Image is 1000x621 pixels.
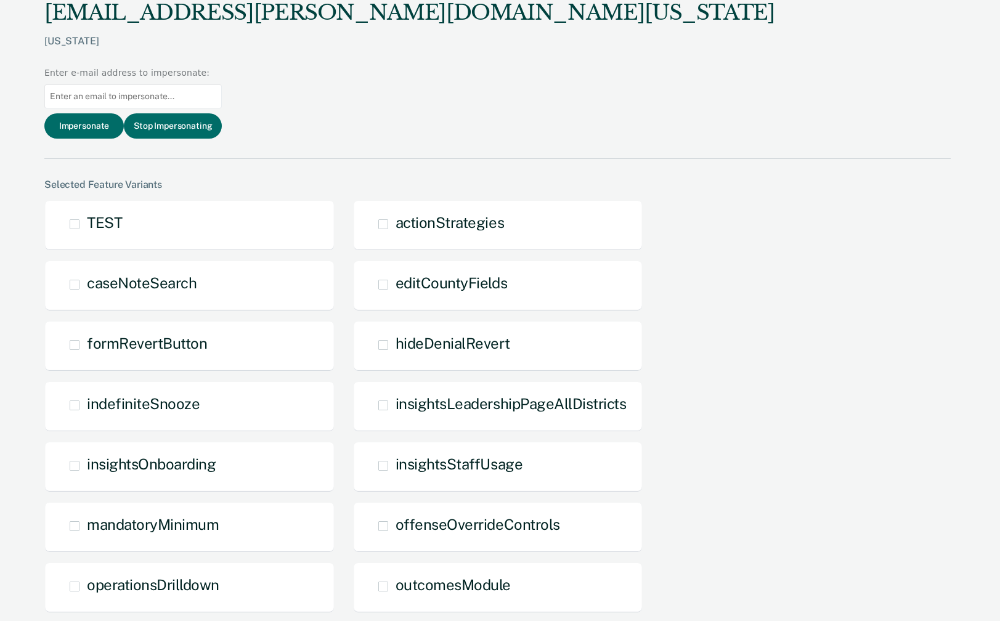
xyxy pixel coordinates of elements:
div: Enter e-mail address to impersonate: [44,67,222,79]
span: outcomesModule [396,576,511,593]
button: Stop Impersonating [124,113,222,139]
span: formRevertButton [87,335,207,352]
span: actionStrategies [396,214,504,231]
button: Impersonate [44,113,124,139]
span: operationsDrilldown [87,576,219,593]
span: insightsLeadershipPageAllDistricts [396,395,627,412]
span: editCountyFields [396,274,507,291]
span: hideDenialRevert [396,335,510,352]
span: insightsStaffUsage [396,455,522,473]
div: [US_STATE] [44,35,775,67]
span: caseNoteSearch [87,274,197,291]
span: insightsOnboarding [87,455,216,473]
div: Selected Feature Variants [44,179,951,190]
span: indefiniteSnooze [87,395,200,412]
span: TEST [87,214,122,231]
span: offenseOverrideControls [396,516,560,533]
input: Enter an email to impersonate... [44,84,222,108]
span: mandatoryMinimum [87,516,219,533]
